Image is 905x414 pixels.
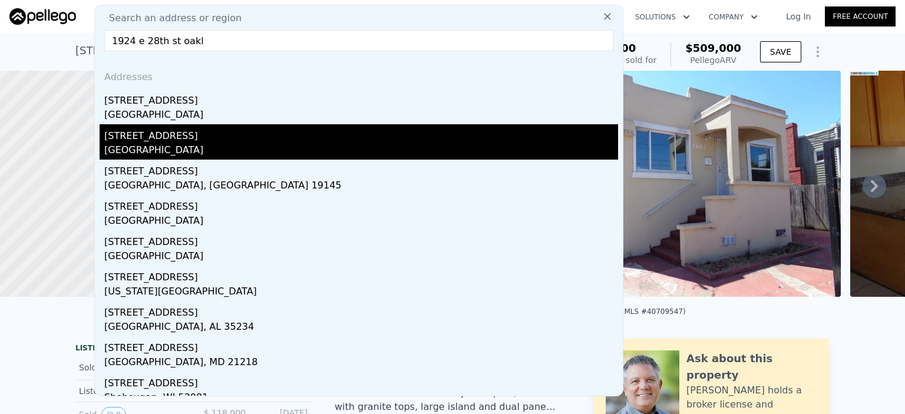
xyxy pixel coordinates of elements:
button: Solutions [626,6,699,28]
div: [STREET_ADDRESS] [104,301,618,320]
div: [STREET_ADDRESS] [104,195,618,214]
img: Sale: 537442 Parcel: 35613022 [539,71,841,297]
div: Sold [79,360,184,375]
div: [GEOGRAPHIC_DATA] [104,143,618,160]
span: Search an address or region [100,11,242,25]
div: Ask about this property [686,350,818,383]
div: [STREET_ADDRESS] [104,89,618,108]
div: [GEOGRAPHIC_DATA], MD 21218 [104,355,618,372]
div: [STREET_ADDRESS] [104,266,618,284]
div: [STREET_ADDRESS] [104,230,618,249]
div: [GEOGRAPHIC_DATA] [104,249,618,266]
img: Pellego [9,8,76,25]
div: Pellego ARV [685,54,741,66]
div: Addresses [100,61,618,89]
div: Listed [79,385,184,397]
div: [US_STATE][GEOGRAPHIC_DATA] [104,284,618,301]
div: [GEOGRAPHIC_DATA], AL 35234 [104,320,618,336]
input: Enter an address, city, region, neighborhood or zip code [104,30,613,51]
div: [STREET_ADDRESS] [104,372,618,390]
button: Company [699,6,767,28]
div: [STREET_ADDRESS] , [GEOGRAPHIC_DATA] , CA 94605 [75,42,358,59]
div: Sheboygan, WI 53081 [104,390,618,407]
div: [GEOGRAPHIC_DATA] [104,108,618,124]
div: [STREET_ADDRESS] [104,124,618,143]
button: SAVE [760,41,801,62]
button: Show Options [806,40,830,64]
div: [GEOGRAPHIC_DATA], [GEOGRAPHIC_DATA] 19145 [104,178,618,195]
a: Log In [772,11,825,22]
a: Free Account [825,6,896,27]
div: LISTING & SALE HISTORY [75,343,311,355]
div: [STREET_ADDRESS] [104,336,618,355]
span: $509,000 [685,42,741,54]
div: [STREET_ADDRESS] [104,160,618,178]
div: [GEOGRAPHIC_DATA] [104,214,618,230]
